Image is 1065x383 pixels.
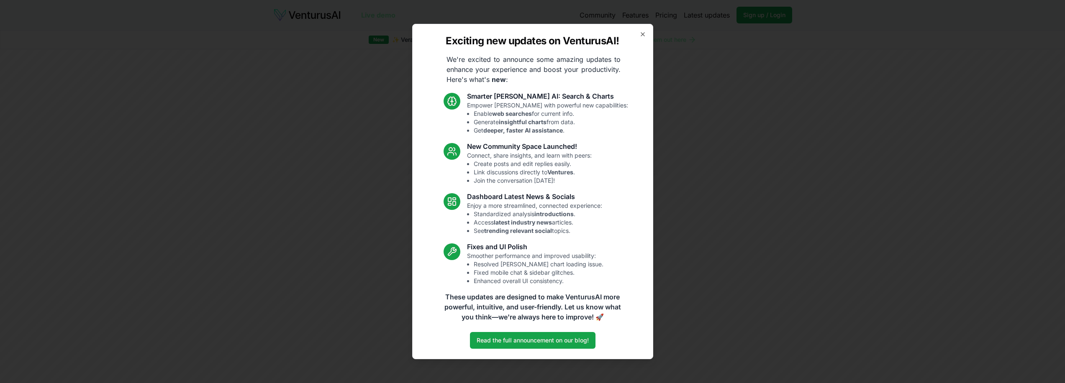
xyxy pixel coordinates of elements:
strong: new [492,75,506,84]
p: Smoother performance and improved usability: [467,252,603,285]
li: Enhanced overall UI consistency. [474,277,603,285]
p: Enjoy a more streamlined, connected experience: [467,202,602,235]
strong: Ventures [547,169,573,176]
li: Access articles. [474,218,602,227]
li: Fixed mobile chat & sidebar glitches. [474,268,603,277]
h3: New Community Space Launched! [467,141,592,151]
a: Read the full announcement on our blog! [470,332,595,349]
p: Connect, share insights, and learn with peers: [467,151,592,185]
p: We're excited to announce some amazing updates to enhance your experience and boost your producti... [440,54,627,84]
strong: deeper, faster AI assistance [483,127,563,134]
strong: trending relevant social [484,227,552,234]
li: Link discussions directly to . [474,168,592,176]
h3: Dashboard Latest News & Socials [467,191,602,202]
strong: insightful charts [499,118,547,125]
h2: Exciting new updates on VenturusAI! [446,34,619,48]
li: Create posts and edit replies easily. [474,160,592,168]
strong: introductions [534,210,574,217]
p: Empower [PERSON_NAME] with powerful new capabilities: [467,101,628,135]
p: These updates are designed to make VenturusAI more powerful, intuitive, and user-friendly. Let us... [439,292,626,322]
li: Standardized analysis . [474,210,602,218]
strong: latest industry news [494,219,552,226]
li: Generate from data. [474,118,628,126]
strong: web searches [492,110,532,117]
h3: Smarter [PERSON_NAME] AI: Search & Charts [467,91,628,101]
li: See topics. [474,227,602,235]
li: Resolved [PERSON_NAME] chart loading issue. [474,260,603,268]
li: Enable for current info. [474,110,628,118]
li: Join the conversation [DATE]! [474,176,592,185]
li: Get . [474,126,628,135]
h3: Fixes and UI Polish [467,242,603,252]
